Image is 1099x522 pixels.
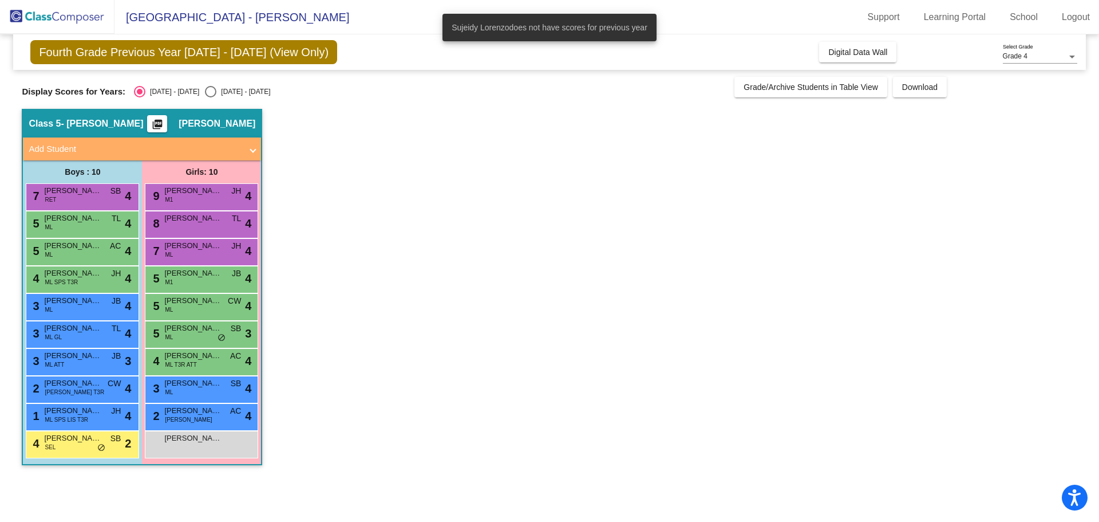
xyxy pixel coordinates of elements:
[179,118,255,129] span: [PERSON_NAME]
[1003,52,1027,60] span: Grade 4
[232,268,241,280] span: JB
[165,278,173,286] span: M1
[125,215,131,232] span: 4
[112,295,121,307] span: JB
[23,138,261,160] mat-expansion-panel-header: Add Student
[150,327,159,340] span: 5
[125,380,131,397] span: 4
[165,388,173,397] span: ML
[45,443,56,452] span: SEL
[165,360,196,369] span: ML T3R ATT
[30,190,39,202] span: 7
[44,268,101,279] span: [PERSON_NAME]
[30,272,39,285] span: 4
[150,355,159,367] span: 4
[245,407,251,425] span: 4
[164,185,222,197] span: [PERSON_NAME]
[125,325,131,342] span: 4
[245,325,251,342] span: 3
[150,190,159,202] span: 9
[45,223,53,231] span: ML
[232,213,241,225] span: TL
[125,352,131,370] span: 3
[150,217,159,230] span: 8
[1001,8,1047,26] a: School
[164,405,222,417] span: [PERSON_NAME]
[112,350,121,362] span: JB
[111,268,121,280] span: JH
[164,295,222,307] span: [PERSON_NAME]
[245,270,251,287] span: 4
[245,297,251,315] span: 4
[111,405,121,417] span: JH
[125,270,131,287] span: 4
[165,415,212,424] span: [PERSON_NAME]
[245,215,251,232] span: 4
[29,143,242,156] mat-panel-title: Add Student
[164,240,222,252] span: [PERSON_NAME]
[45,195,56,204] span: RET
[164,433,222,444] span: [PERSON_NAME]
[44,378,101,389] span: [PERSON_NAME] [PERSON_NAME]
[125,435,131,452] span: 2
[134,86,270,97] mat-radio-group: Select an option
[150,382,159,395] span: 3
[30,382,39,395] span: 2
[164,378,222,389] span: [PERSON_NAME]
[245,187,251,205] span: 4
[452,22,647,33] span: Sujeidy Lorenzodoes not have scores for previous year
[245,380,251,397] span: 4
[44,213,101,224] span: [PERSON_NAME]
[45,278,78,286] span: ML SPS T3R
[30,437,39,450] span: 4
[110,433,121,445] span: SB
[30,327,39,340] span: 3
[30,40,337,64] span: Fourth Grade Previous Year [DATE] - [DATE] (View Only)
[164,350,222,362] span: [PERSON_NAME]
[45,415,88,424] span: ML SPS LIS T3R
[45,360,64,369] span: ML ATT
[30,410,39,422] span: 1
[30,355,39,367] span: 3
[45,305,53,314] span: ML
[45,388,104,397] span: [PERSON_NAME] T3R
[147,115,167,132] button: Print Students Details
[230,350,241,362] span: AC
[164,323,222,334] span: [PERSON_NAME]
[145,87,199,97] div: [DATE] - [DATE]
[245,352,251,370] span: 4
[245,242,251,260] span: 4
[165,250,173,259] span: ML
[44,350,101,362] span: [PERSON_NAME]
[902,83,938,92] span: Download
[165,305,173,314] span: ML
[218,333,226,343] span: do_not_disturb_alt
[151,119,164,135] mat-icon: picture_as_pdf
[734,77,887,97] button: Grade/Archive Students in Table View
[23,160,142,183] div: Boys : 10
[230,405,241,417] span: AC
[164,213,222,224] span: [PERSON_NAME]
[108,378,121,390] span: CW
[61,118,143,129] span: - [PERSON_NAME]
[44,405,101,417] span: [PERSON_NAME]
[165,333,173,342] span: ML
[164,268,222,279] span: [PERSON_NAME]
[44,295,101,307] span: [PERSON_NAME] [PERSON_NAME]
[112,213,121,225] span: TL
[231,240,241,252] span: JH
[44,323,101,334] span: [PERSON_NAME]
[44,240,101,252] span: [PERSON_NAME] [PERSON_NAME]
[231,323,242,335] span: SB
[165,195,173,204] span: M1
[112,323,121,335] span: TL
[150,410,159,422] span: 2
[216,87,270,97] div: [DATE] - [DATE]
[29,118,61,129] span: Class 5
[744,83,878,92] span: Grade/Archive Students in Table View
[125,187,131,205] span: 4
[30,245,39,257] span: 5
[150,272,159,285] span: 5
[44,185,101,197] span: [PERSON_NAME]
[893,77,947,97] button: Download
